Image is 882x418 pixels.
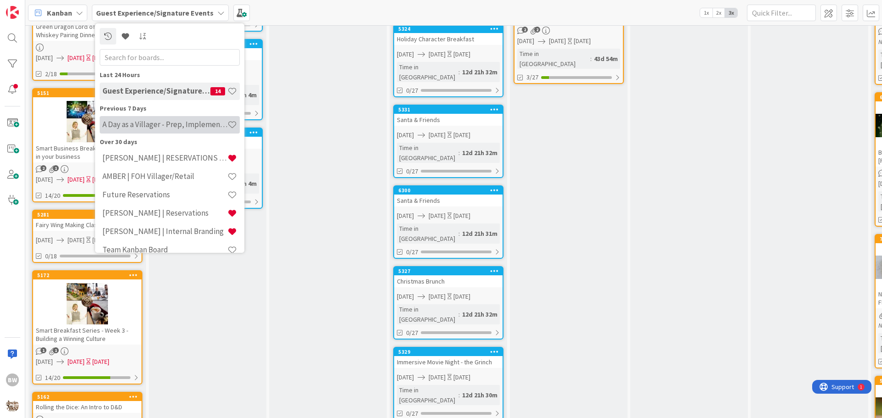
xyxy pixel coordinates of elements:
[394,106,503,114] div: 5331
[37,90,141,96] div: 5151
[406,247,418,257] span: 0/27
[394,267,503,275] div: 5327
[517,36,534,46] span: [DATE]
[534,27,540,33] span: 2
[100,70,240,80] div: Last 24 Hours
[397,223,458,244] div: Time in [GEOGRAPHIC_DATA]
[394,186,503,195] div: 6300
[394,114,503,126] div: Santa & Friends
[37,272,141,279] div: 5172
[102,227,227,236] h4: [PERSON_NAME] | Internal Branding
[429,373,446,382] span: [DATE]
[32,270,142,385] a: 5172Smart Breakfast Series - Week 3 - Building a Winning Culture[DATE][DATE][DATE]14/20
[6,6,19,19] img: Visit kanbanzone.com
[393,266,503,340] a: 5327Christmas Brunch[DATE][DATE][DATE]Time in [GEOGRAPHIC_DATA]:12d 21h 32m0/27
[397,62,458,82] div: Time in [GEOGRAPHIC_DATA]
[458,67,460,77] span: :
[92,357,109,367] div: [DATE]
[68,175,85,184] span: [DATE]
[397,304,458,324] div: Time in [GEOGRAPHIC_DATA]
[102,245,227,254] h4: Team Kanban Board
[102,190,227,199] h4: Future Reservations
[45,251,57,261] span: 0/18
[397,50,414,59] span: [DATE]
[458,309,460,319] span: :
[397,385,458,405] div: Time in [GEOGRAPHIC_DATA]
[33,271,141,345] div: 5172Smart Breakfast Series - Week 3 - Building a Winning Culture
[460,309,500,319] div: 12d 21h 32m
[394,275,503,287] div: Christmas Brunch
[53,165,59,171] span: 1
[397,211,414,221] span: [DATE]
[100,104,240,113] div: Previous 7 Days
[394,25,503,45] div: 5324Holiday Character Breakfast
[33,89,141,97] div: 5151
[33,142,141,162] div: Smart Business Breakfast - Using AI in your business
[712,8,725,17] span: 2x
[393,105,503,178] a: 5331Santa & Friends[DATE][DATE][DATE]Time in [GEOGRAPHIC_DATA]:12d 21h 32m0/27
[398,349,503,355] div: 5329
[398,268,503,274] div: 5327
[68,235,85,245] span: [DATE]
[394,25,503,33] div: 5324
[33,211,141,219] div: 5281
[33,324,141,345] div: Smart Breakfast Series - Week 3 - Building a Winning Culture
[406,86,418,95] span: 0/27
[40,165,46,171] span: 2
[92,235,109,245] div: [DATE]
[33,21,141,41] div: Green Dragon Lord of the Rings Whiskey Pairing Dinner [DATE]
[394,356,503,368] div: Immersive Movie Night - the Grinch
[406,167,418,176] span: 0/27
[36,357,53,367] span: [DATE]
[394,348,503,356] div: 5329
[458,148,460,158] span: :
[36,53,53,63] span: [DATE]
[453,50,470,59] div: [DATE]
[397,292,414,301] span: [DATE]
[393,24,503,97] a: 5324Holiday Character Breakfast[DATE][DATE][DATE]Time in [GEOGRAPHIC_DATA]:12d 21h 32m0/27
[96,8,214,17] b: Guest Experience/Signature Events
[394,33,503,45] div: Holiday Character Breakfast
[33,12,141,41] div: Green Dragon Lord of the Rings Whiskey Pairing Dinner [DATE]
[590,54,592,64] span: :
[429,50,446,59] span: [DATE]
[394,186,503,206] div: 6300Santa & Friends
[102,172,227,181] h4: AMBER | FOH Villager/Retail
[37,212,141,218] div: 5281
[68,357,85,367] span: [DATE]
[522,27,528,33] span: 2
[453,211,470,221] div: [DATE]
[397,130,414,140] span: [DATE]
[6,373,19,386] div: BW
[33,401,141,413] div: Rolling the Dice: An Intro to D&D
[458,390,460,400] span: :
[32,88,142,202] a: 5151Smart Business Breakfast - Using AI in your business[DATE][DATE][DATE]14/20
[394,267,503,287] div: 5327Christmas Brunch
[393,185,503,259] a: 6300Santa & Friends[DATE][DATE][DATE]Time in [GEOGRAPHIC_DATA]:12d 21h 31m0/27
[92,53,109,63] div: [DATE]
[398,26,503,32] div: 5324
[37,394,141,400] div: 5162
[517,49,590,69] div: Time in [GEOGRAPHIC_DATA]
[102,120,227,129] h4: A Day as a Villager - Prep, Implement and Execute
[45,69,57,79] span: 2/18
[102,86,210,95] h4: Guest Experience/Signature Events
[68,53,85,63] span: [DATE]
[92,175,109,184] div: [DATE]
[100,137,240,147] div: Over 30 days
[40,347,46,353] span: 1
[397,143,458,163] div: Time in [GEOGRAPHIC_DATA]
[429,292,446,301] span: [DATE]
[102,208,227,217] h4: [PERSON_NAME] | Reservations
[33,393,141,413] div: 5162Rolling the Dice: An Intro to D&D
[458,229,460,239] span: :
[453,130,470,140] div: [DATE]
[397,373,414,382] span: [DATE]
[45,373,60,383] span: 14/20
[460,390,500,400] div: 12d 21h 30m
[429,130,446,140] span: [DATE]
[574,36,591,46] div: [DATE]
[32,210,142,263] a: 5281Fairy Wing Making Class[DATE][DATE][DATE]0/18
[526,72,538,82] span: 3/27
[394,106,503,126] div: 5331Santa & Friends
